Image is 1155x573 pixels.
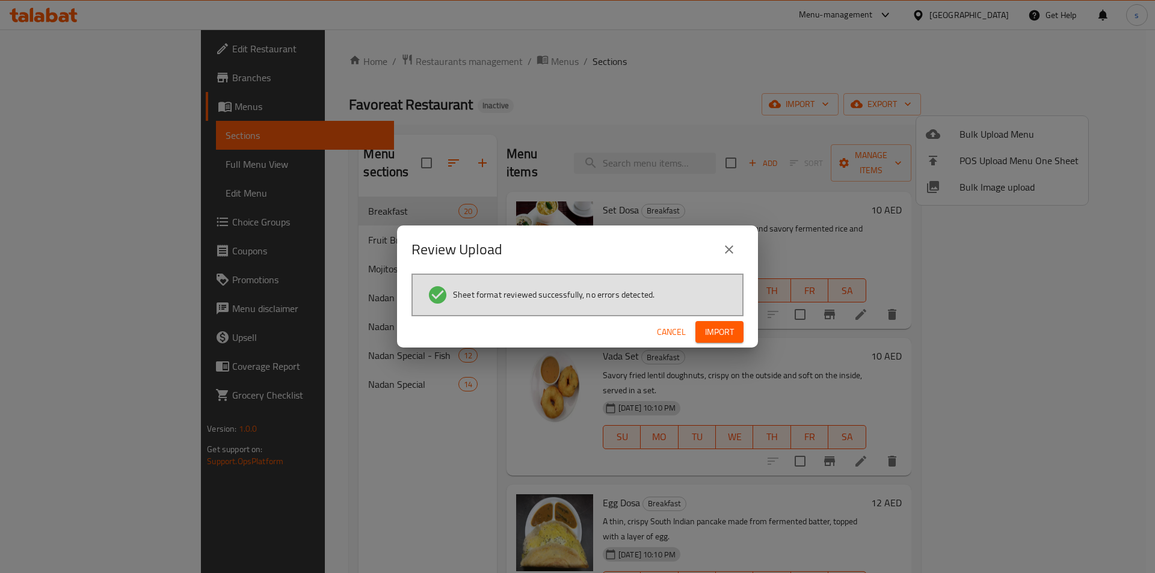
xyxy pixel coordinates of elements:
[652,321,691,343] button: Cancel
[453,289,654,301] span: Sheet format reviewed successfully, no errors detected.
[657,325,686,340] span: Cancel
[411,240,502,259] h2: Review Upload
[705,325,734,340] span: Import
[695,321,744,343] button: Import
[715,235,744,264] button: close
